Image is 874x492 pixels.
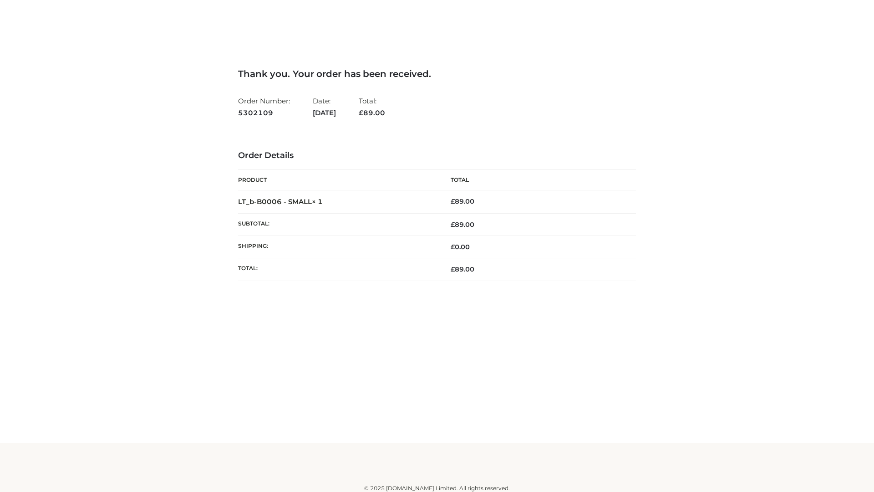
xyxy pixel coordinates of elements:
[451,243,470,251] bdi: 0.00
[238,68,636,79] h3: Thank you. Your order has been received.
[238,93,290,121] li: Order Number:
[359,108,363,117] span: £
[238,107,290,119] strong: 5302109
[238,170,437,190] th: Product
[451,265,474,273] span: 89.00
[451,197,474,205] bdi: 89.00
[451,220,455,229] span: £
[451,265,455,273] span: £
[238,197,323,206] strong: LT_b-B0006 - SMALL
[437,170,636,190] th: Total
[238,151,636,161] h3: Order Details
[313,107,336,119] strong: [DATE]
[238,213,437,236] th: Subtotal:
[451,197,455,205] span: £
[238,258,437,281] th: Total:
[238,236,437,258] th: Shipping:
[359,93,385,121] li: Total:
[359,108,385,117] span: 89.00
[451,220,474,229] span: 89.00
[313,93,336,121] li: Date:
[312,197,323,206] strong: × 1
[451,243,455,251] span: £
